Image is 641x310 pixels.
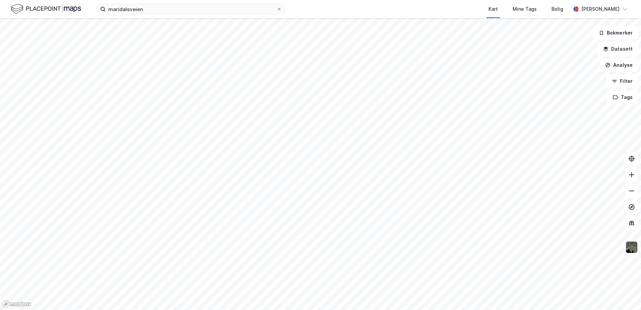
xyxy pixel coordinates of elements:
[607,91,638,104] button: Tags
[581,5,620,13] div: [PERSON_NAME]
[607,278,641,310] iframe: Chat Widget
[2,300,32,308] a: Mapbox homepage
[625,241,638,254] img: 9k=
[597,42,638,56] button: Datasett
[593,26,638,40] button: Bokmerker
[606,74,638,88] button: Filter
[488,5,498,13] div: Kart
[607,278,641,310] div: Kontrollprogram for chat
[513,5,537,13] div: Mine Tags
[106,4,277,14] input: Søk på adresse, matrikkel, gårdeiere, leietakere eller personer
[551,5,563,13] div: Bolig
[11,3,81,15] img: logo.f888ab2527a4732fd821a326f86c7f29.svg
[599,58,638,72] button: Analyse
